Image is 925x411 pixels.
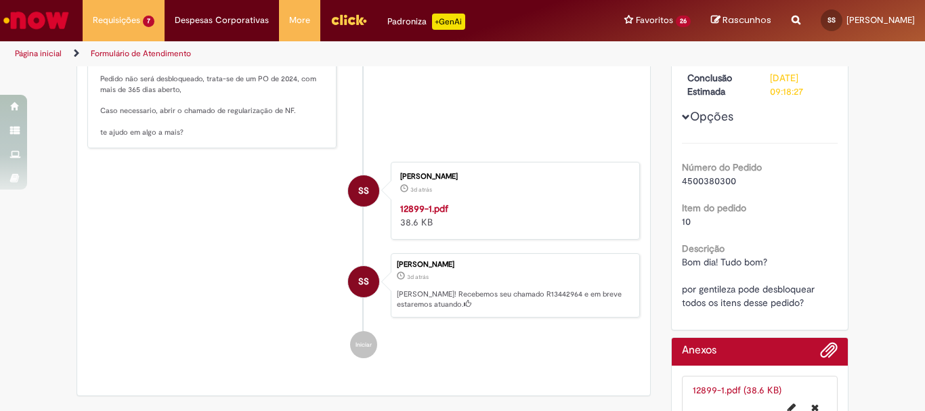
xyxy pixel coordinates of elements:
[693,384,781,396] a: 12899-1.pdf (38.6 KB)
[682,202,746,214] b: Item do pedido
[407,273,429,281] span: 3d atrás
[820,341,838,366] button: Adicionar anexos
[348,266,379,297] div: Samuel Ferreira Dos Santos
[846,14,915,26] span: [PERSON_NAME]
[143,16,154,27] span: 7
[358,175,369,207] span: SS
[432,14,465,30] p: +GenAi
[1,7,71,34] img: ServiceNow
[100,53,326,138] p: Boa tarde! Pedido não será desbloqueado, trata-se de um PO de 2024, com mais de 365 dias aberto, ...
[400,173,626,181] div: [PERSON_NAME]
[636,14,673,27] span: Favoritos
[330,9,367,30] img: click_logo_yellow_360x200.png
[87,253,640,318] li: Samuel Gomes Ferreira dos Santos
[410,186,432,194] span: 3d atrás
[410,186,432,194] time: 25/08/2025 09:18:21
[682,242,725,255] b: Descrição
[397,261,632,269] div: [PERSON_NAME]
[407,273,429,281] time: 25/08/2025 09:18:24
[682,161,762,173] b: Número do Pedido
[91,48,191,59] a: Formulário de Atendimento
[677,71,760,98] dt: Conclusão Estimada
[175,14,269,27] span: Despesas Corporativas
[397,289,632,310] p: [PERSON_NAME]! Recebemos seu chamado R13442964 e em breve estaremos atuando.
[387,14,465,30] div: Padroniza
[10,41,607,66] ul: Trilhas de página
[15,48,62,59] a: Página inicial
[723,14,771,26] span: Rascunhos
[827,16,836,24] span: SS
[348,175,379,207] div: Samuel Ferreira Dos Santos
[682,175,736,187] span: 4500380300
[358,265,369,298] span: SS
[676,16,691,27] span: 26
[682,345,716,357] h2: Anexos
[682,256,817,309] span: Bom dia! Tudo bom? por gentileza pode desbloquear todos os itens desse pedido?
[400,202,448,215] a: 12899-1.pdf
[93,14,140,27] span: Requisições
[400,202,626,229] div: 38.6 KB
[289,14,310,27] span: More
[682,215,691,228] span: 10
[770,71,833,98] div: [DATE] 09:18:27
[711,14,771,27] a: Rascunhos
